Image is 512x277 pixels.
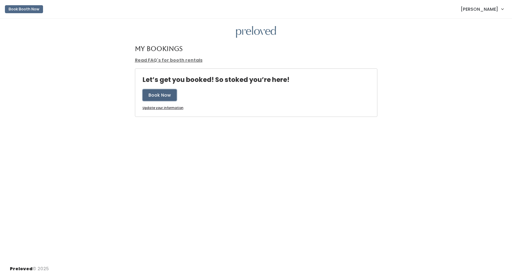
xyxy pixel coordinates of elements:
[236,26,276,38] img: preloved logo
[143,89,177,101] button: Book Now
[455,2,510,16] a: [PERSON_NAME]
[135,57,203,63] a: Read FAQ's for booth rentals
[10,261,49,272] div: © 2025
[10,266,33,272] span: Preloved
[5,5,43,13] button: Book Booth Now
[143,106,183,110] u: Update your information
[5,2,43,16] a: Book Booth Now
[143,76,289,83] h4: Let’s get you booked! So stoked you’re here!
[135,45,183,52] h4: My Bookings
[143,106,183,110] a: Update your information
[461,6,498,13] span: [PERSON_NAME]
